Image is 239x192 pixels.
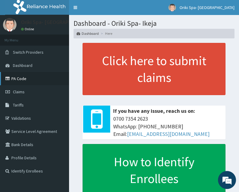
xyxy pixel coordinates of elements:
span: Claims [13,89,25,94]
span: Tariffs [13,102,24,108]
h1: Dashboard - Oriki Spa- Ikeja [74,19,234,27]
li: Here [99,31,112,36]
span: Dashboard [13,63,32,68]
b: If you have any issue, reach us on: [113,107,195,114]
img: User Image [3,18,17,31]
span: Oriki Spa- [GEOGRAPHIC_DATA] [180,5,234,10]
a: Dashboard [77,31,99,36]
a: Online [21,27,35,31]
img: User Image [168,4,176,11]
a: Click here to submit claims [83,43,225,95]
a: [EMAIL_ADDRESS][DOMAIN_NAME] [127,130,210,137]
p: Oriki Spa- [GEOGRAPHIC_DATA] [21,19,94,25]
span: Switch Providers [13,49,44,55]
span: 0700 7354 2623 WhatsApp: [PHONE_NUMBER] Email: [113,115,222,138]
